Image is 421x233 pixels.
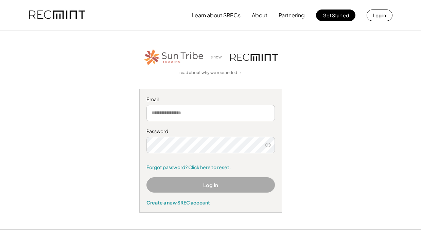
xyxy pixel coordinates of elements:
a: read about why we rebranded → [179,70,242,76]
div: Create a new SREC account [146,199,275,205]
img: recmint-logotype%403x.png [29,4,85,27]
button: Log in [367,10,392,21]
button: Learn about SRECs [192,8,241,22]
img: recmint-logotype%403x.png [230,54,278,61]
div: Password [146,128,275,135]
img: STT_Horizontal_Logo%2B-%2BColor.png [143,48,205,67]
div: Email [146,96,275,103]
div: is now [208,54,227,60]
button: Log In [146,177,275,193]
a: Forgot password? Click here to reset. [146,164,275,171]
button: Get Started [316,10,355,21]
button: Partnering [279,8,305,22]
button: About [252,8,267,22]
